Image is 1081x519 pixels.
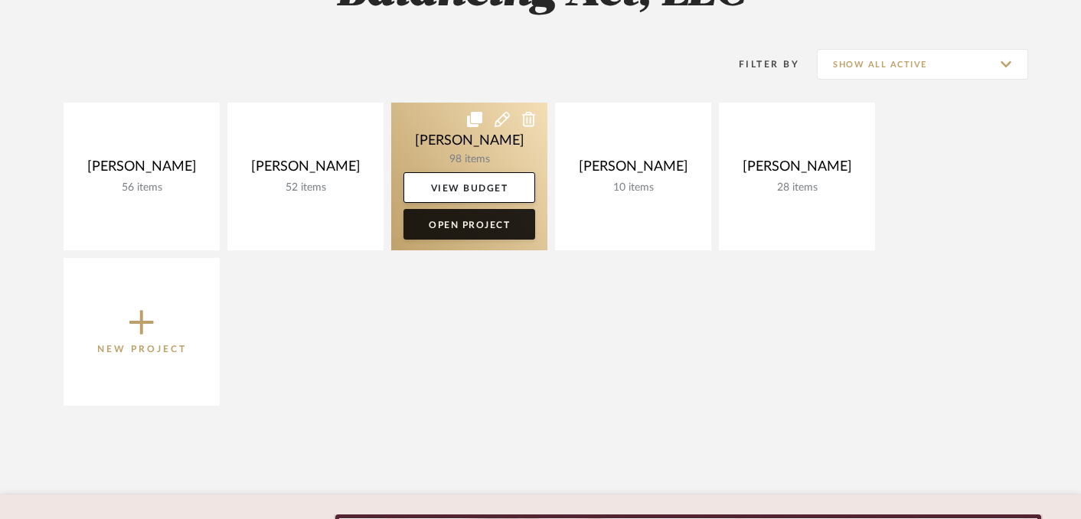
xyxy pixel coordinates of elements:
button: New Project [64,258,220,406]
p: New Project [97,341,187,357]
div: 52 items [240,181,371,194]
a: Open Project [403,209,535,240]
div: 28 items [731,181,863,194]
div: [PERSON_NAME] [76,158,207,181]
div: Filter By [719,57,799,72]
div: 56 items [76,181,207,194]
div: [PERSON_NAME] [731,158,863,181]
div: [PERSON_NAME] [567,158,699,181]
a: View Budget [403,172,535,203]
div: 10 items [567,181,699,194]
div: [PERSON_NAME] [240,158,371,181]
